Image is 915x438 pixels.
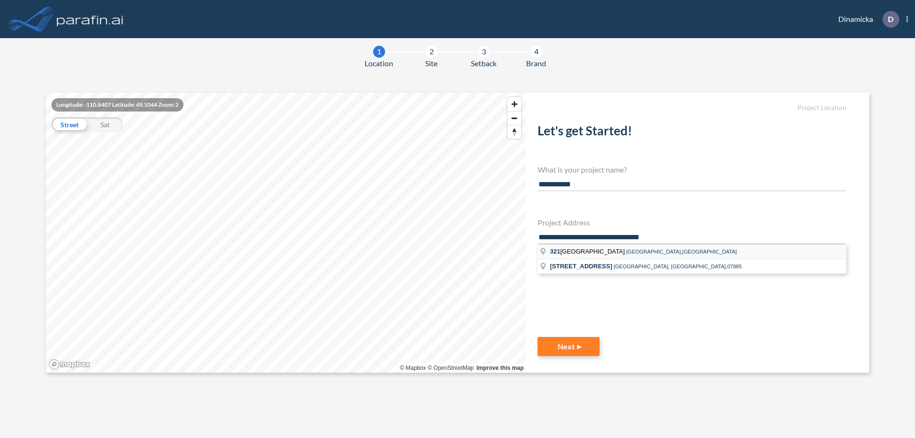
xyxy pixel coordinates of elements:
span: Brand [526,58,546,69]
h4: What is your project name? [538,165,846,174]
button: Next [538,337,600,356]
span: Zoom out [508,112,521,125]
canvas: Map [46,92,526,373]
h2: Let's get Started! [538,123,846,142]
h5: Project Location [538,104,846,112]
img: logo [55,10,125,29]
div: 2 [426,46,437,58]
div: 3 [478,46,490,58]
a: Mapbox homepage [49,359,91,370]
button: Zoom in [508,97,521,111]
span: [GEOGRAPHIC_DATA] [550,248,626,255]
div: Street [51,117,87,132]
span: [GEOGRAPHIC_DATA], [GEOGRAPHIC_DATA],07885 [614,264,742,269]
a: Improve this map [477,365,524,371]
span: Setback [471,58,497,69]
span: [STREET_ADDRESS] [550,263,612,270]
div: Dinamicka [824,11,908,28]
span: [GEOGRAPHIC_DATA],[GEOGRAPHIC_DATA] [626,249,737,255]
h4: Project Address [538,218,846,227]
a: Mapbox [400,365,426,371]
button: Reset bearing to north [508,125,521,139]
span: Site [425,58,437,69]
span: Location [365,58,393,69]
div: Sat [87,117,123,132]
button: Zoom out [508,111,521,125]
span: 321 [550,248,560,255]
p: D [888,15,894,23]
a: OpenStreetMap [427,365,474,371]
div: Longitude: -110.8407 Latitude: 49.1044 Zoom: 2 [51,98,183,112]
div: 4 [530,46,542,58]
div: 1 [373,46,385,58]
